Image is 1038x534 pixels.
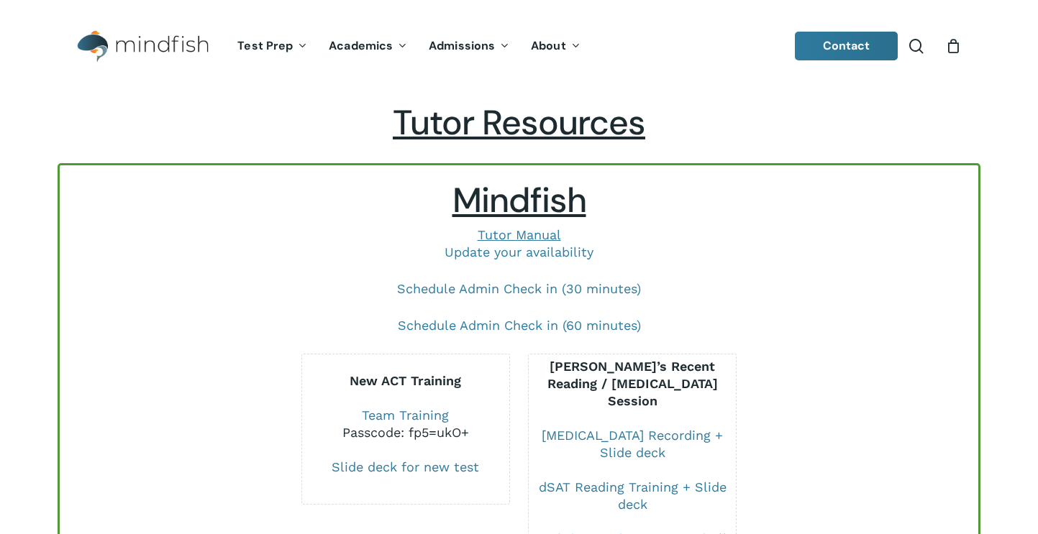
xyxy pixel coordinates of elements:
a: Admissions [418,40,520,52]
a: Test Prep [227,40,318,52]
b: [PERSON_NAME]’s Recent Reading / [MEDICAL_DATA] Session [547,359,718,408]
a: Schedule Admin Check in (30 minutes) [397,281,641,296]
a: dSAT Reading Training + Slide deck [539,479,727,512]
span: Test Prep [237,38,293,53]
a: Schedule Admin Check in (60 minutes) [398,318,641,333]
a: Cart [945,38,961,54]
b: New ACT Training [350,373,461,388]
span: Mindfish [452,178,586,223]
a: Tutor Manual [478,227,561,242]
a: Team Training [362,408,449,423]
a: About [520,40,591,52]
span: Admissions [429,38,495,53]
a: Academics [318,40,418,52]
a: [MEDICAL_DATA] Recording + Slide deck [542,428,723,460]
header: Main Menu [58,19,980,73]
span: About [531,38,566,53]
span: Contact [823,38,870,53]
a: Contact [795,32,898,60]
a: Update your availability [445,244,593,259]
span: Academics [329,38,393,53]
div: Passcode: fp5=ukO+ [302,424,509,441]
a: Slide deck for new test [332,459,479,474]
nav: Main Menu [227,19,591,73]
span: Tutor Resources [393,100,645,145]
